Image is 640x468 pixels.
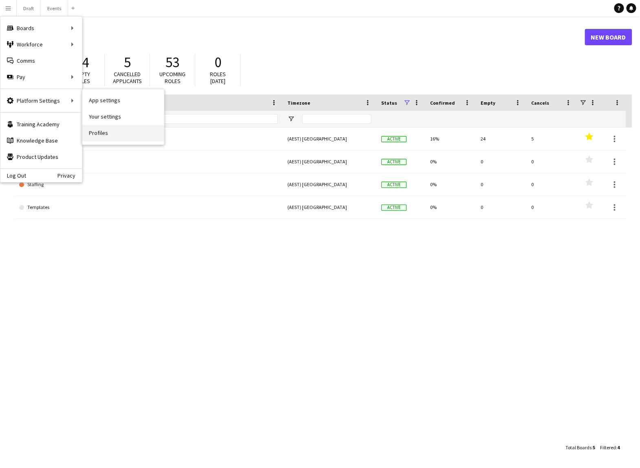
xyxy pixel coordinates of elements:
span: Active [381,136,406,142]
div: : [565,439,595,455]
span: Confirmed [430,100,455,106]
div: (AEST) [GEOGRAPHIC_DATA] [282,150,376,173]
div: : [600,439,620,455]
span: Total Boards [565,444,591,450]
a: Staffing [19,173,278,196]
div: Workforce [0,36,82,53]
div: 16% [425,127,476,150]
a: Privacy [57,172,82,179]
div: 0 [476,150,526,173]
a: Training Academy [0,116,82,132]
span: Cancels [531,100,549,106]
button: Draft [17,0,41,16]
div: Platform Settings [0,92,82,109]
div: 24 [476,127,526,150]
a: Log Out [0,172,26,179]
span: Filtered [600,444,616,450]
a: Profiles [82,125,164,141]
span: 5 [593,444,595,450]
div: Boards [0,20,82,36]
span: 0 [214,53,221,71]
span: 5 [124,53,131,71]
span: Cancelled applicants [113,70,142,85]
span: Upcoming roles [159,70,185,85]
div: 0% [425,173,476,196]
a: Templates [19,196,278,219]
button: Events [41,0,68,16]
span: Status [381,100,397,106]
a: New Board [585,29,632,45]
span: 4 [617,444,620,450]
div: 0 [526,196,577,218]
div: 0 [526,173,577,196]
a: Draft [19,150,278,173]
a: Knowledge Base [0,132,82,149]
div: Pay [0,69,82,85]
span: Active [381,159,406,165]
a: Your settings [82,109,164,125]
div: 0 [476,196,526,218]
span: Empty [481,100,495,106]
span: Active [381,204,406,211]
div: (AEST) [GEOGRAPHIC_DATA] [282,173,376,196]
div: 0% [425,196,476,218]
div: (AEST) [GEOGRAPHIC_DATA] [282,127,376,150]
span: Active [381,182,406,188]
div: 5 [526,127,577,150]
span: Roles [DATE] [210,70,226,85]
button: Open Filter Menu [287,115,295,123]
div: 0% [425,150,476,173]
div: 0 [526,150,577,173]
h1: Boards [14,31,585,43]
div: (AEST) [GEOGRAPHIC_DATA] [282,196,376,218]
a: App settings [82,92,164,109]
span: 53 [166,53,179,71]
a: Product Updates [0,149,82,165]
span: Timezone [287,100,310,106]
div: 0 [476,173,526,196]
input: Timezone Filter Input [302,114,371,124]
a: Comms [0,53,82,69]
